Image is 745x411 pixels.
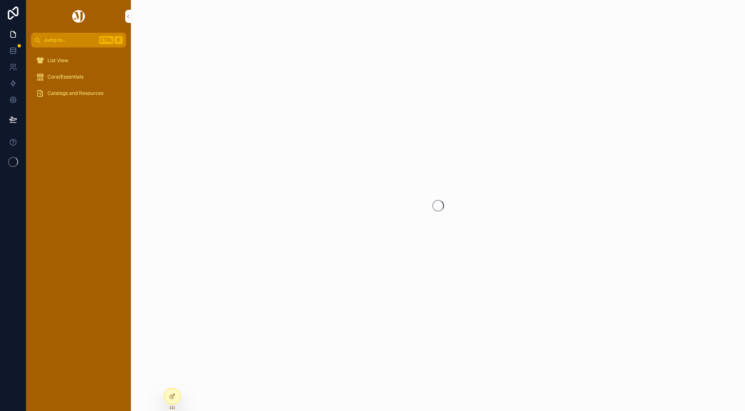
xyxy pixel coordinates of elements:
span: Catalogs and Resources [47,90,104,97]
span: Ctrl [99,36,114,44]
a: List View [31,53,126,68]
img: App logo [71,10,86,23]
button: Jump to...CtrlK [31,33,126,47]
div: scrollable content [26,47,131,111]
span: K [115,37,122,43]
span: Core/Essentials [47,74,83,80]
span: Jump to... [44,37,96,43]
span: List View [47,57,68,64]
a: Catalogs and Resources [31,86,126,101]
a: Core/Essentials [31,70,126,84]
